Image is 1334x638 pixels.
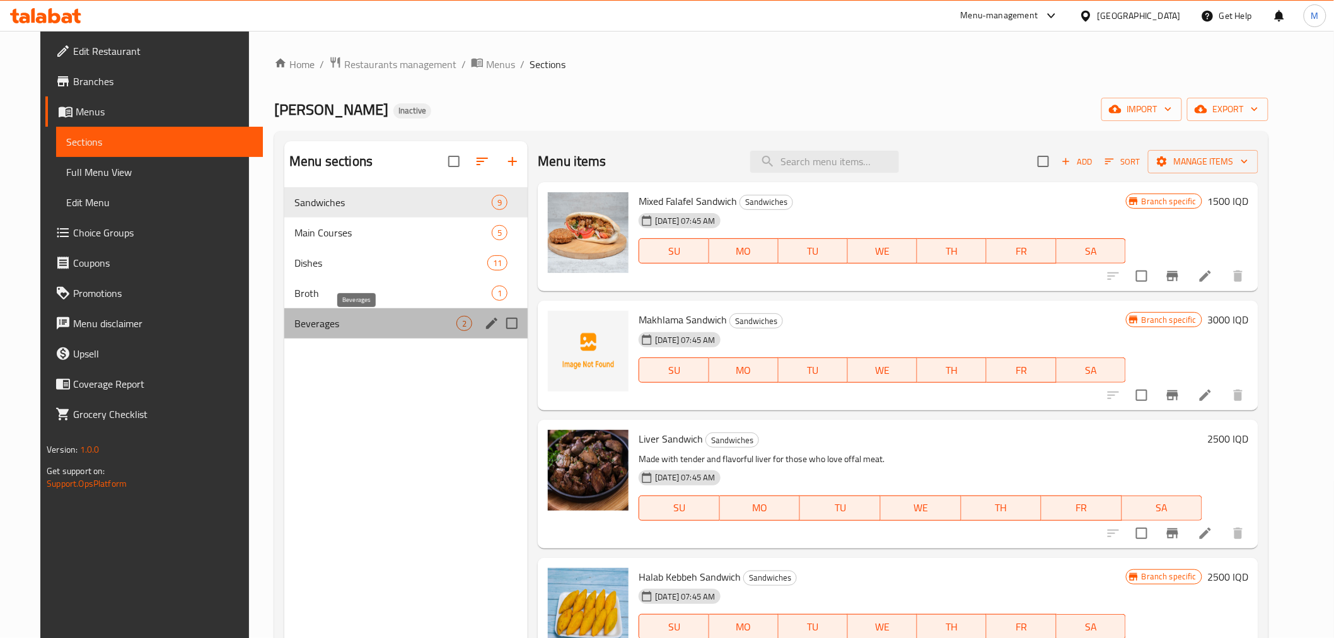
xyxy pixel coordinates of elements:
[987,238,1056,264] button: FR
[1157,518,1188,548] button: Branch-specific-item
[45,339,263,369] a: Upsell
[853,361,912,380] span: WE
[45,308,263,339] a: Menu disclaimer
[644,618,704,636] span: SU
[650,334,720,346] span: [DATE] 07:45 AM
[47,441,78,458] span: Version:
[1137,571,1202,583] span: Branch specific
[1122,496,1203,521] button: SA
[1057,152,1097,171] button: Add
[482,314,501,333] button: edit
[750,151,899,173] input: search
[284,248,528,278] div: Dishes11
[1128,263,1155,289] span: Select to update
[725,499,796,517] span: MO
[853,618,912,636] span: WE
[966,499,1037,517] span: TH
[1062,361,1121,380] span: SA
[47,475,127,492] a: Support.OpsPlatform
[1198,526,1213,541] a: Edit menu item
[76,104,253,119] span: Menus
[853,242,912,260] span: WE
[1223,261,1253,291] button: delete
[73,255,253,270] span: Coupons
[1198,269,1213,284] a: Edit menu item
[456,316,472,331] div: items
[917,357,987,383] button: TH
[705,432,759,448] div: Sandwiches
[1060,154,1094,169] span: Add
[644,499,714,517] span: SU
[922,242,982,260] span: TH
[45,36,263,66] a: Edit Restaurant
[1197,101,1258,117] span: export
[1198,388,1213,403] a: Edit menu item
[284,308,528,339] div: Beverages2edit
[1101,98,1182,121] button: import
[1157,261,1188,291] button: Branch-specific-item
[497,146,528,177] button: Add section
[639,496,719,521] button: SU
[714,242,774,260] span: MO
[45,217,263,248] a: Choice Groups
[1207,311,1248,328] h6: 3000 IQD
[1137,314,1202,326] span: Branch specific
[73,74,253,89] span: Branches
[881,496,961,521] button: WE
[486,57,515,72] span: Menus
[720,496,801,521] button: MO
[56,187,263,217] a: Edit Menu
[779,238,848,264] button: TU
[393,103,431,119] div: Inactive
[992,618,1051,636] span: FR
[1111,101,1172,117] span: import
[650,472,720,484] span: [DATE] 07:45 AM
[1157,380,1188,410] button: Branch-specific-item
[73,316,253,331] span: Menu disclaimer
[289,152,373,171] h2: Menu sections
[45,369,263,399] a: Coverage Report
[457,318,472,330] span: 2
[492,286,507,301] div: items
[73,346,253,361] span: Upsell
[294,225,492,240] span: Main Courses
[294,255,487,270] span: Dishes
[492,225,507,240] div: items
[274,57,315,72] a: Home
[650,215,720,227] span: [DATE] 07:45 AM
[987,357,1056,383] button: FR
[1102,152,1143,171] button: Sort
[488,257,507,269] span: 11
[1128,520,1155,547] span: Select to update
[548,311,629,391] img: Makhlama Sandwich
[1127,499,1198,517] span: SA
[1158,154,1248,170] span: Manage items
[492,195,507,210] div: items
[644,242,704,260] span: SU
[284,182,528,344] nav: Menu sections
[1207,568,1248,586] h6: 2500 IQD
[644,361,704,380] span: SU
[992,242,1051,260] span: FR
[1047,499,1117,517] span: FR
[47,463,105,479] span: Get support on:
[45,248,263,278] a: Coupons
[274,56,1268,72] nav: breadcrumb
[45,96,263,127] a: Menus
[441,148,467,175] span: Select all sections
[1137,195,1202,207] span: Branch specific
[284,217,528,248] div: Main Courses5
[56,127,263,157] a: Sections
[714,618,774,636] span: MO
[784,361,843,380] span: TU
[917,238,987,264] button: TH
[1223,380,1253,410] button: delete
[1311,9,1319,23] span: M
[66,165,253,180] span: Full Menu View
[487,255,507,270] div: items
[461,57,466,72] li: /
[548,192,629,273] img: Mixed Falafel Sandwich
[492,287,507,299] span: 1
[1207,192,1248,210] h6: 1500 IQD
